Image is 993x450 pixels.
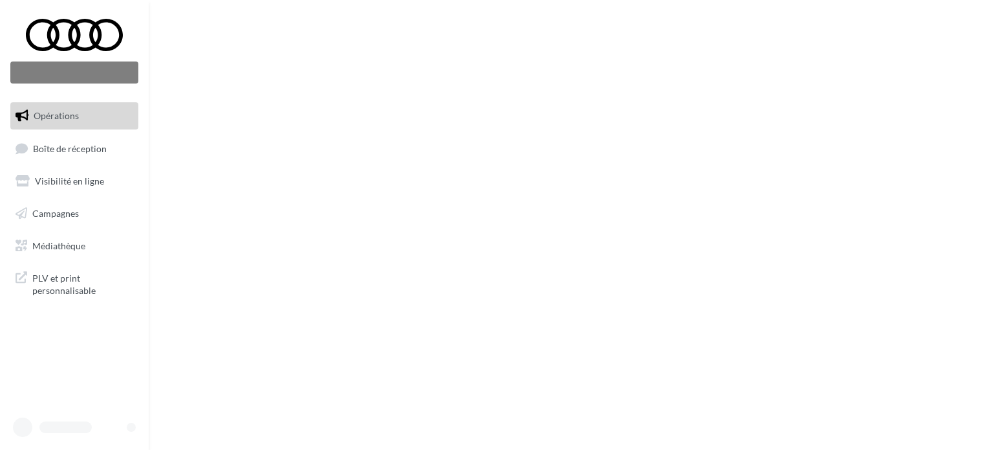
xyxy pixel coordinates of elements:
[10,62,138,84] div: Nouvelle campagne
[32,208,79,219] span: Campagnes
[8,232,141,260] a: Médiathèque
[33,142,107,153] span: Boîte de réception
[32,240,85,251] span: Médiathèque
[35,175,104,186] span: Visibilité en ligne
[8,135,141,163] a: Boîte de réception
[32,269,133,297] span: PLV et print personnalisable
[8,200,141,227] a: Campagnes
[8,102,141,129] a: Opérations
[8,264,141,302] a: PLV et print personnalisable
[8,168,141,195] a: Visibilité en ligne
[34,110,79,121] span: Opérations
